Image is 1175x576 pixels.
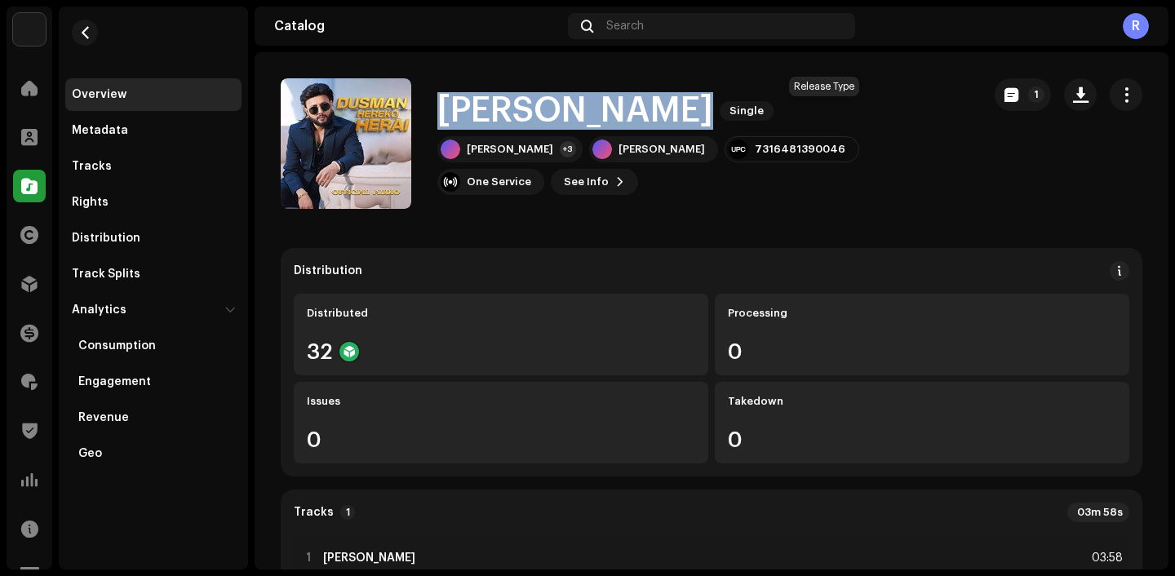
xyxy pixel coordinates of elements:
[294,264,362,277] div: Distribution
[65,401,242,434] re-m-nav-item: Revenue
[619,143,705,156] div: [PERSON_NAME]
[340,505,355,520] p-badge: 1
[720,101,774,121] span: Single
[606,20,644,33] span: Search
[72,268,140,281] div: Track Splits
[1087,548,1123,568] div: 03:58
[307,395,695,408] div: Issues
[78,339,156,352] div: Consumption
[72,124,128,137] div: Metadata
[78,375,151,388] div: Engagement
[65,437,242,470] re-m-nav-item: Geo
[323,552,415,565] strong: [PERSON_NAME]
[72,232,140,245] div: Distribution
[65,222,242,255] re-m-nav-item: Distribution
[65,366,242,398] re-m-nav-item: Engagement
[78,411,129,424] div: Revenue
[1123,13,1149,39] div: R
[564,166,609,198] span: See Info
[78,447,102,460] div: Geo
[467,175,531,188] div: One Service
[65,78,242,111] re-m-nav-item: Overview
[551,169,638,195] button: See Info
[1067,503,1129,522] div: 03m 58s
[65,258,242,290] re-m-nav-item: Track Splits
[65,294,242,470] re-m-nav-dropdown: Analytics
[13,13,46,46] img: bc4c4277-71b2-49c5-abdf-ca4e9d31f9c1
[437,92,713,130] h1: [PERSON_NAME]
[65,114,242,147] re-m-nav-item: Metadata
[72,196,109,209] div: Rights
[728,395,1116,408] div: Takedown
[72,88,126,101] div: Overview
[72,304,126,317] div: Analytics
[995,78,1051,111] button: 1
[274,20,561,33] div: Catalog
[72,160,112,173] div: Tracks
[294,506,334,519] strong: Tracks
[728,307,1116,320] div: Processing
[65,150,242,183] re-m-nav-item: Tracks
[1028,86,1044,103] p-badge: 1
[755,143,845,156] div: 7316481390046
[65,330,242,362] re-m-nav-item: Consumption
[467,143,553,156] div: [PERSON_NAME]
[307,307,695,320] div: Distributed
[65,186,242,219] re-m-nav-item: Rights
[560,141,576,157] div: +3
